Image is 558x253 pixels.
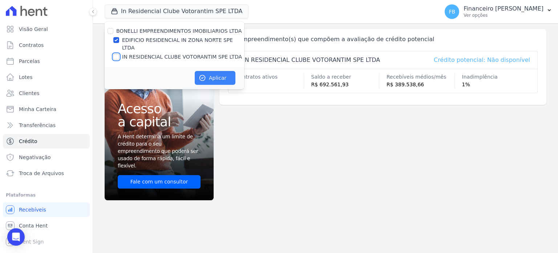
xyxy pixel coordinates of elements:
[3,70,90,84] a: Lotes
[195,71,235,85] button: Aplicar
[243,56,380,64] div: IN RESIDENCIAL CLUBE VOTORANTIM SPE LTDA
[464,5,543,12] p: Financeiro [PERSON_NAME]
[387,73,454,81] div: Recebíveis médios/mês
[439,1,558,22] button: FB Financeiro [PERSON_NAME] Ver opções
[3,134,90,149] a: Crédito
[19,41,44,49] span: Contratos
[238,35,434,44] div: Empreendimento(s) que compõem a avaliação de crédito potencial
[311,73,379,81] div: Saldo a receber
[19,138,37,145] span: Crédito
[462,81,530,88] div: 1%
[6,191,87,199] div: Plataformas
[3,150,90,165] a: Negativação
[19,222,48,229] span: Conta Hent
[19,90,39,97] span: Clientes
[311,81,379,88] div: R$ 692.561,93
[236,81,304,88] div: 0
[3,54,90,68] a: Parcelas
[236,73,304,81] div: Contratos ativos
[118,102,201,115] span: Acesso
[462,73,530,81] div: Inadimplência
[3,102,90,116] a: Minha Carteira
[387,81,454,88] div: R$ 389.538,66
[19,170,64,177] span: Troca de Arquivos
[19,154,51,161] span: Negativação
[434,56,530,64] div: Crédito potencial: Não disponível
[19,206,46,213] span: Recebíveis
[3,202,90,217] a: Recebíveis
[3,38,90,52] a: Contratos
[3,118,90,133] a: Transferências
[105,4,248,18] button: In Residencial Clube Votorantim SPE LTDA
[19,122,56,129] span: Transferências
[19,25,48,33] span: Visão Geral
[3,218,90,233] a: Conta Hent
[3,86,90,100] a: Clientes
[3,166,90,181] a: Troca de Arquivos
[118,115,201,129] span: a capital
[19,74,33,81] span: Lotes
[19,58,40,65] span: Parcelas
[116,28,242,34] label: BONELLI EMPREENDIMENTOS IMOBILIARIOS LTDA
[464,12,543,18] p: Ver opções
[118,175,201,189] a: Fale com um consultor
[122,36,244,52] label: EDIFICIO RESIDENCIAL IN ZONA NORTE SPE LTDA
[7,228,25,246] div: Open Intercom Messenger
[19,106,56,113] span: Minha Carteira
[118,133,199,169] span: A Hent determina um limite de crédito para o seu empreendimento que poderá ser usado de forma ráp...
[3,22,90,36] a: Visão Geral
[449,9,455,14] span: FB
[122,53,242,61] label: IN RESIDENCIAL CLUBE VOTORANTIM SPE LTDA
